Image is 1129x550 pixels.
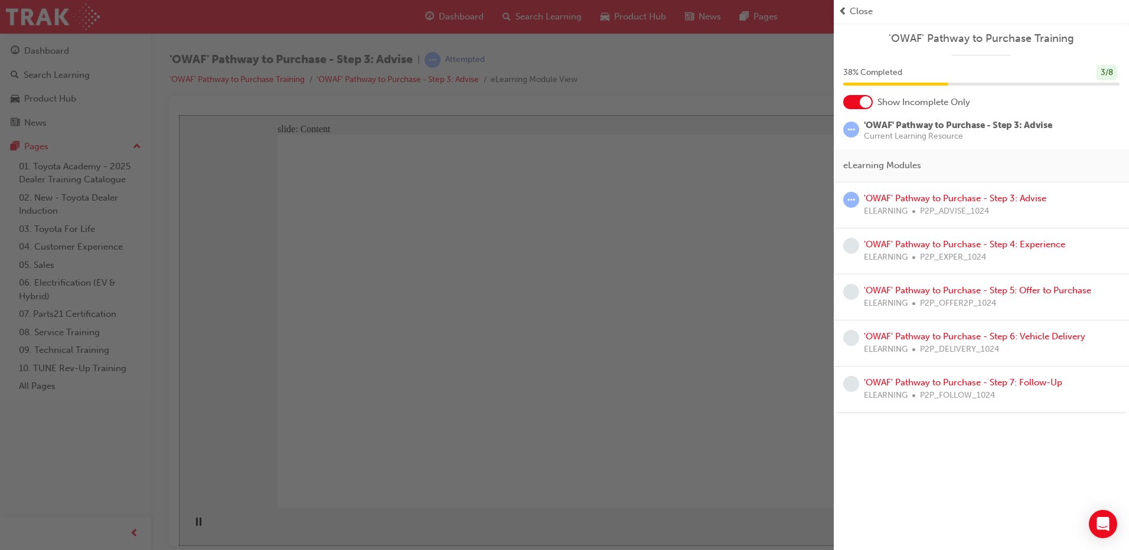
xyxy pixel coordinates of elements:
[6,402,26,422] button: Pause (Ctrl+Alt+P)
[920,297,996,310] span: P2P_OFFER2P_1024
[843,330,859,346] span: learningRecordVerb_NONE-icon
[843,376,859,392] span: learningRecordVerb_NONE-icon
[843,32,1120,45] a: 'OWAF' Pathway to Purchase Training
[864,205,908,218] span: ELEARNING
[864,389,908,402] span: ELEARNING
[850,5,873,18] span: Close
[864,297,908,310] span: ELEARNING
[838,5,1124,18] button: prev-iconClose
[864,239,1065,250] a: 'OWAF' Pathway to Purchase - Step 4: Experience
[877,96,970,109] span: Show Incomplete Only
[920,343,999,356] span: P2P_DELIVERY_1024
[6,392,26,431] div: playback controls
[920,251,986,264] span: P2P_EXPER_1024
[843,238,859,254] span: learningRecordVerb_NONE-icon
[843,122,859,137] span: learningRecordVerb_ATTEMPT-icon
[920,205,989,218] span: P2P_ADVISE_1024
[843,192,859,208] span: learningRecordVerb_ATTEMPT-icon
[843,284,859,300] span: learningRecordVerb_NONE-icon
[920,389,995,402] span: P2P_FOLLOW_1024
[1097,65,1117,81] div: 3 / 8
[864,377,1062,388] a: 'OWAF' Pathway to Purchase - Step 7: Follow-Up
[843,159,921,172] span: eLearning Modules
[864,343,908,356] span: ELEARNING
[864,132,1052,140] span: Current Learning Resource
[864,193,1046,204] a: 'OWAF' Pathway to Purchase - Step 3: Advise
[864,285,1091,296] a: 'OWAF' Pathway to Purchase - Step 5: Offer to Purchase
[1089,510,1117,538] div: Open Intercom Messenger
[838,5,847,18] span: prev-icon
[864,120,1052,130] span: 'OWAF' Pathway to Purchase - Step 3: Advise
[864,331,1085,342] a: 'OWAF' Pathway to Purchase - Step 6: Vehicle Delivery
[843,66,902,80] span: 38 % Completed
[864,251,908,264] span: ELEARNING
